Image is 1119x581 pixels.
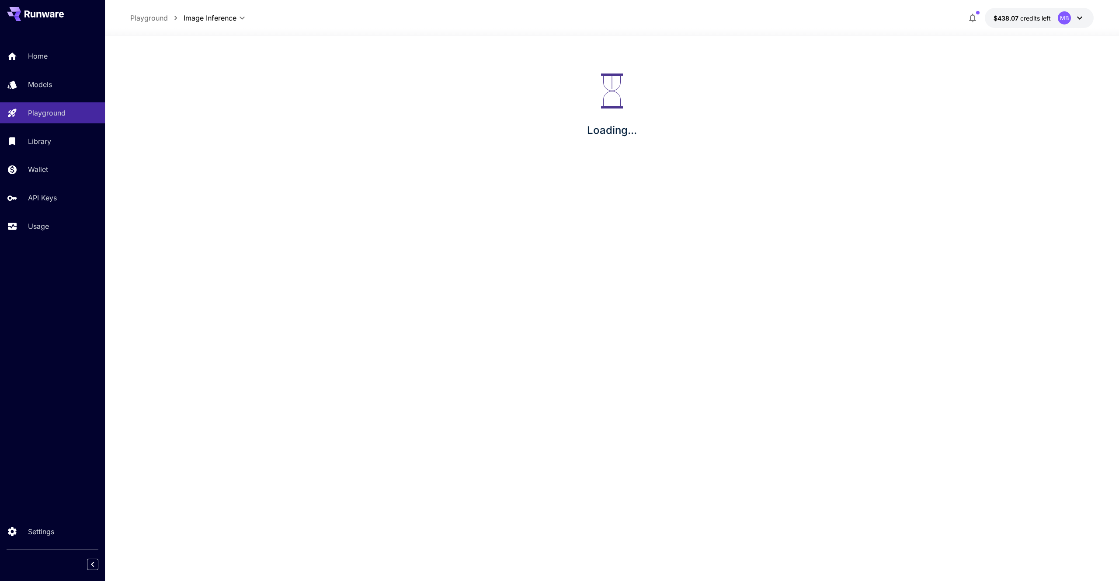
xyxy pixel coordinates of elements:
nav: breadcrumb [130,13,184,23]
div: MB [1058,11,1071,24]
a: Playground [130,13,168,23]
span: $438.07 [994,14,1020,22]
span: credits left [1020,14,1051,22]
p: Usage [28,221,49,231]
span: Image Inference [184,13,236,23]
button: Collapse sidebar [87,559,98,570]
div: Collapse sidebar [94,556,105,572]
p: Library [28,136,51,147]
p: Models [28,79,52,90]
p: Settings [28,526,54,537]
button: $438.07475MB [985,8,1094,28]
p: Home [28,51,48,61]
div: $438.07475 [994,14,1051,23]
p: Playground [28,108,66,118]
p: Wallet [28,164,48,175]
p: API Keys [28,192,57,203]
p: Loading... [587,122,637,138]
